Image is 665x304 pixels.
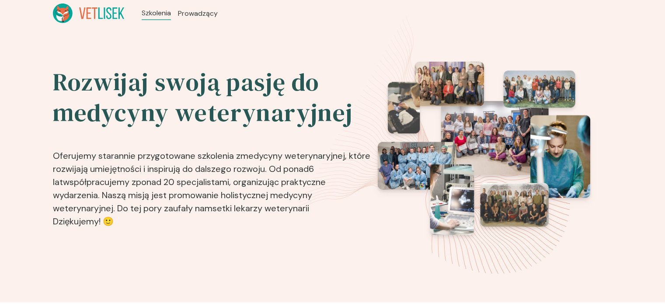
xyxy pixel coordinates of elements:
[240,150,345,161] b: medycyny weterynaryjnej
[142,8,171,18] a: Szkolenia
[178,8,218,19] a: Prowadzący
[136,176,229,188] b: ponad 20 specjalistami
[53,67,372,128] h2: Rozwijaj swoją pasję do medycyny weterynaryjnej
[212,203,309,214] b: setki lekarzy weterynarii
[53,135,372,231] p: Oferujemy starannie przygotowane szkolenia z , które rozwijają umiejętności i inspirują do dalsze...
[378,62,590,235] img: eventsPhotosRoll2.png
